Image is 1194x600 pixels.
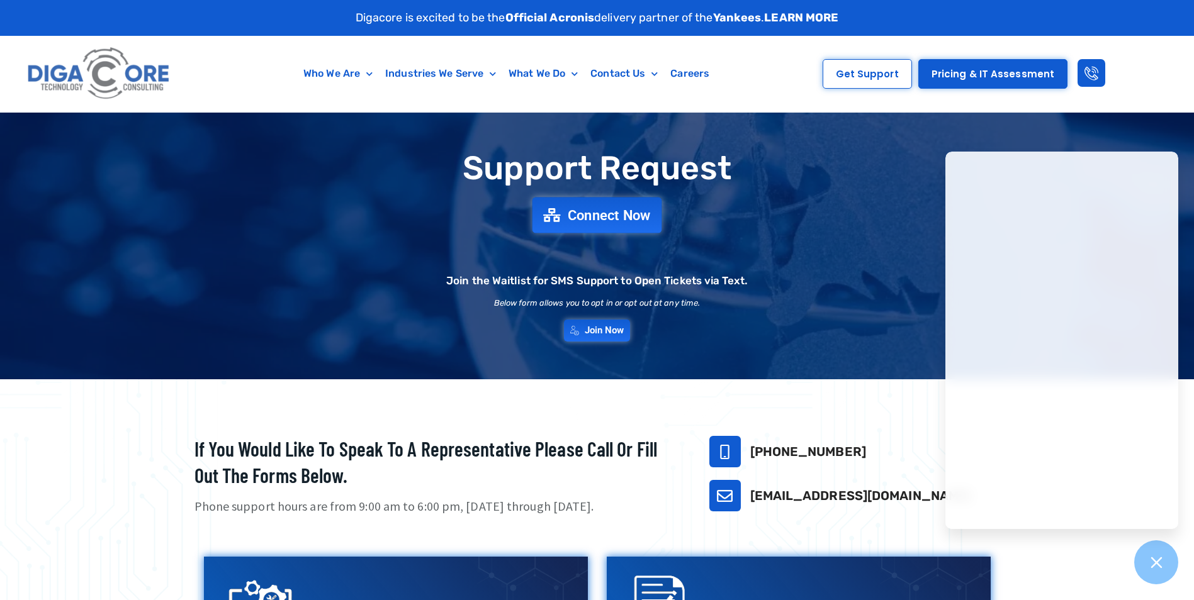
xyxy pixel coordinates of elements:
p: Phone support hours are from 9:00 am to 6:00 pm, [DATE] through [DATE]. [194,497,678,516]
a: Who We Are [297,59,379,88]
a: Connect Now [532,197,662,233]
strong: Yankees [713,11,762,25]
h1: Support Request [163,150,1032,186]
h2: Join the Waitlist for SMS Support to Open Tickets via Text. [446,275,748,286]
a: LEARN MORE [764,11,838,25]
span: Pricing & IT Assessment [932,69,1054,79]
strong: Official Acronis [505,11,595,25]
a: Get Support [823,59,912,89]
a: support@digacore.com [709,480,741,511]
a: [PHONE_NUMBER] [750,444,866,459]
span: Join Now [585,326,624,335]
a: [EMAIL_ADDRESS][DOMAIN_NAME] [750,488,972,503]
img: Digacore logo 1 [24,42,174,106]
a: Pricing & IT Assessment [918,59,1067,89]
h2: Below form allows you to opt in or opt out at any time. [494,299,701,307]
a: What We Do [502,59,584,88]
p: Digacore is excited to be the delivery partner of the . [356,9,839,26]
a: Careers [664,59,716,88]
nav: Menu [235,59,778,88]
a: 732-646-5725 [709,436,741,467]
a: Join Now [564,319,631,342]
h2: If you would like to speak to a representative please call or fill out the forms below. [194,436,678,488]
span: Get Support [836,69,899,79]
iframe: Chatgenie Messenger [945,152,1178,529]
span: Connect Now [568,208,651,222]
a: Industries We Serve [379,59,502,88]
a: Contact Us [584,59,664,88]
